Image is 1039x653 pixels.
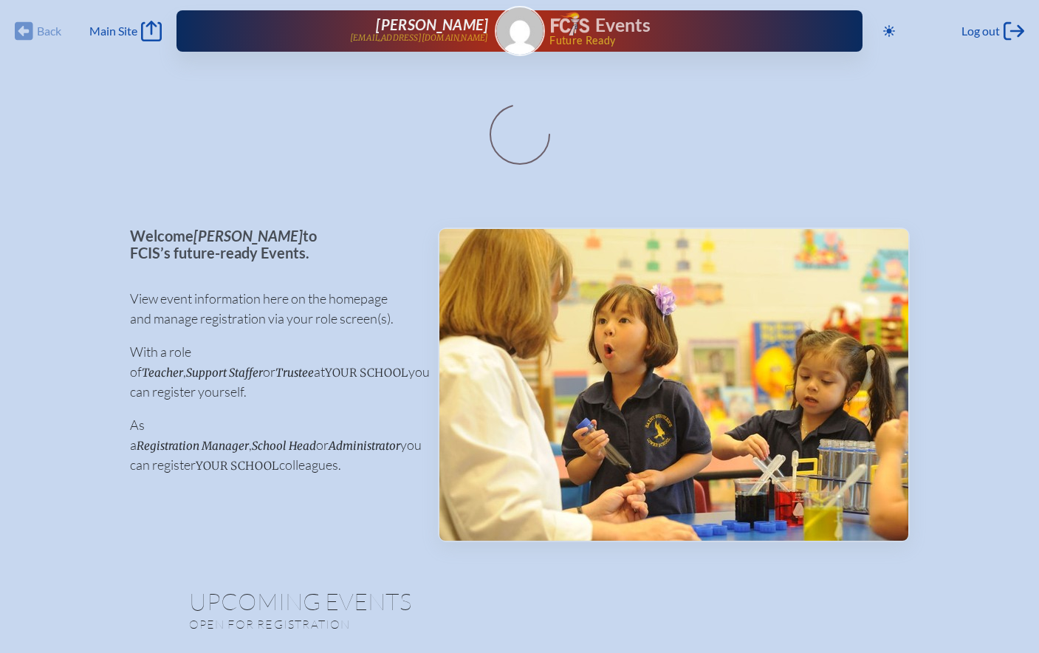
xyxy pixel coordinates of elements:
span: Trustee [275,366,314,380]
span: Administrator [329,439,400,453]
span: Support Staffer [186,366,263,380]
img: Gravatar [496,7,543,55]
span: Teacher [142,366,183,380]
p: Open for registration [189,617,579,632]
h1: Upcoming Events [189,589,851,613]
a: Main Site [89,21,162,41]
a: [PERSON_NAME][EMAIL_ADDRESS][DOMAIN_NAME] [224,16,488,46]
span: Registration Manager [137,439,249,453]
span: your school [325,366,408,380]
span: Main Site [89,24,137,38]
a: Gravatar [495,6,545,56]
p: As a , or you can register colleagues. [130,415,414,475]
p: With a role of , or at you can register yourself. [130,342,414,402]
p: Welcome to FCIS’s future-ready Events. [130,228,414,261]
div: FCIS Events — Future ready [551,12,815,46]
img: Events [439,229,908,541]
span: [PERSON_NAME] [376,16,488,33]
p: [EMAIL_ADDRESS][DOMAIN_NAME] [350,33,489,43]
span: Log out [961,24,1000,38]
span: [PERSON_NAME] [193,227,303,245]
span: School Head [252,439,316,453]
span: your school [196,459,279,473]
p: View event information here on the homepage and manage registration via your role screen(s). [130,289,414,329]
span: Future Ready [549,35,815,46]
